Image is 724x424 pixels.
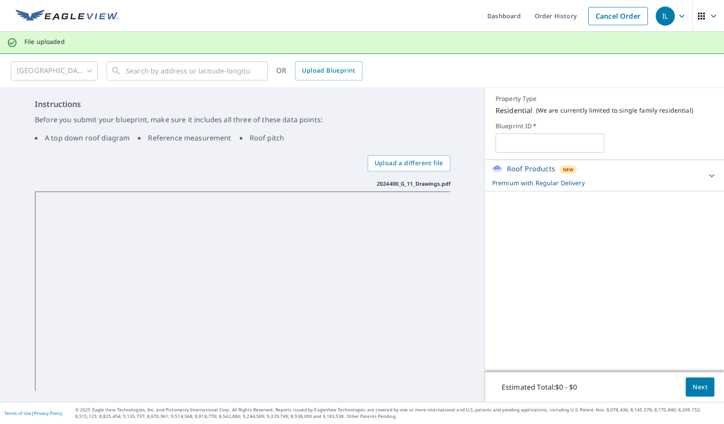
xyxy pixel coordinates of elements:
iframe: 2024400_G_11_Drawings.pdf [35,191,450,392]
p: Estimated Total: $0 - $0 [495,377,584,397]
a: Upload Blueprint [295,61,362,80]
span: New [563,166,574,173]
label: Upload a different file [368,155,450,171]
p: | [4,411,62,416]
p: ( We are currently limited to single family residential ) [536,107,693,114]
div: Roof ProductsNewPremium with Regular Delivery [492,164,717,187]
p: Property Type [496,95,714,103]
div: OR [276,61,362,80]
p: Roof Products [507,164,555,174]
li: A top down roof diagram [35,133,130,143]
button: Next [686,377,714,397]
p: © 2025 Eagle View Technologies, Inc. and Pictometry International Corp. All Rights Reserved. Repo... [75,407,720,420]
span: Upload a different file [375,158,443,169]
div: IL [656,7,675,26]
li: Roof pitch [240,133,285,143]
span: Upload Blueprint [302,65,355,76]
label: Blueprint ID [496,122,714,130]
p: Residential [496,105,533,116]
h6: Instructions [35,98,450,110]
li: Reference measurement [138,133,231,143]
p: 2024400_G_11_Drawings.pdf [377,180,450,188]
p: Before you submit your blueprint, make sure it includes all three of these data points: [35,114,450,125]
div: [GEOGRAPHIC_DATA] [11,59,98,83]
p: File uploaded [24,38,65,46]
input: Search by address or latitude-longitude [126,59,250,83]
img: EV Logo [16,10,118,23]
a: Privacy Policy [34,410,62,416]
a: Terms of Use [4,410,31,416]
span: Next [693,382,707,393]
p: Premium with Regular Delivery [492,178,701,187]
a: Cancel Order [588,7,648,25]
